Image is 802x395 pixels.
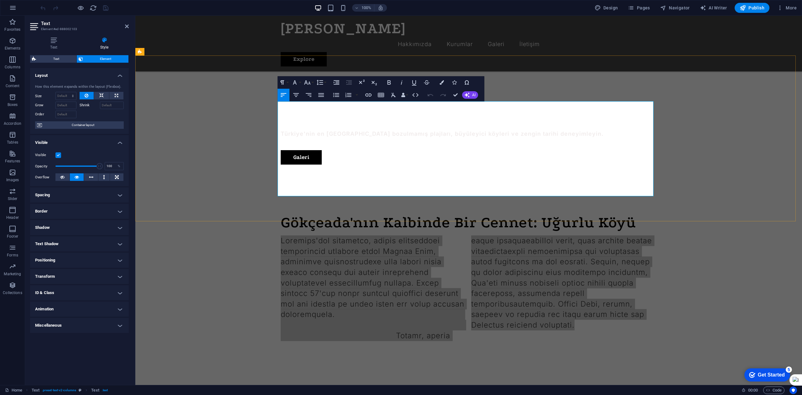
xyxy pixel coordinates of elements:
button: Redo (Ctrl+Shift+Z) [437,89,449,101]
span: Code [766,387,782,394]
div: Get Started [18,7,45,13]
button: AI [462,91,478,99]
label: Order [35,111,55,118]
h4: Animation [30,302,129,317]
p: Slider [8,196,18,201]
button: Bold (Ctrl+B) [383,76,395,89]
button: Code [763,387,784,394]
button: Undo (Ctrl+Z) [424,89,436,101]
button: Usercentrics [789,387,797,394]
button: Data Bindings [400,89,409,101]
button: Element [77,55,129,63]
a: Click to cancel selection. Double-click to open Pages [5,387,22,394]
span: Element [85,55,127,63]
p: Features [5,159,20,164]
p: Header [6,215,19,220]
button: Confirm (Ctrl+⏎) [450,89,461,101]
div: Get Started 5 items remaining, 0% complete [5,3,51,16]
h4: Visible [30,135,129,146]
h4: Shadow [30,220,129,235]
span: Loremips'dol sitametco, adipis elitseddoei temporincid utlabore etdol Magnaa Enim, adminimve quis... [145,220,517,324]
p: Elements [5,46,21,51]
span: 00 00 [748,387,758,394]
button: HTML [409,89,421,101]
span: AI Writer [700,5,727,11]
h4: Border [30,204,129,219]
button: Strikethrough [421,76,433,89]
p: Footer [7,234,18,239]
button: Ordered List [354,89,359,101]
nav: breadcrumb [32,387,108,394]
button: Align Center [290,89,302,101]
span: Navigator [660,5,690,11]
span: Publish [740,5,764,11]
button: Publish [735,3,769,13]
button: Align Left [278,89,289,101]
p: Forms [7,253,18,258]
p: Favorites [4,27,20,32]
button: Align Justify [315,89,327,101]
button: Text [30,55,76,63]
button: Decrease Indent [343,76,355,89]
h4: ID & Class [30,285,129,300]
i: Reload page [90,4,97,12]
h6: Session time [742,387,758,394]
button: 100% [352,4,374,12]
label: Grow [35,102,55,109]
button: Subscript [368,76,380,89]
h6: 100% [362,4,372,12]
h2: Text [41,21,129,26]
button: Insert Link [362,89,374,101]
input: Default [100,102,124,109]
span: : [753,388,753,392]
button: Paragraph Format [278,76,289,89]
button: Navigator [658,3,692,13]
p: Marketing [4,271,21,276]
p: Columns [5,65,20,70]
label: Size [35,94,55,98]
p: Collections [3,290,22,295]
button: Increase Indent [331,76,342,89]
p: Accordion [4,121,21,126]
button: Font Family [290,76,302,89]
div: How this element expands within the layout (Flexbox). [35,84,124,90]
button: Special Characters [461,76,473,89]
h4: Text [30,37,80,50]
button: Superscript [356,76,367,89]
span: Click to select. Double-click to edit [32,387,39,394]
span: . preset-text-v2-columns [42,387,76,394]
div: Design (Ctrl+Alt+Y) [592,3,621,13]
label: Opacity [35,165,55,168]
p: Boxes [8,102,18,107]
h4: Layout [30,68,129,79]
button: Design [592,3,621,13]
span: Click to select. Double-click to edit [91,387,99,394]
span: . text [102,387,108,394]
p: Tables [7,140,18,145]
h4: Text Shadow [30,236,129,251]
button: Font Size [303,76,315,89]
button: Underline (Ctrl+U) [408,76,420,89]
span: Design [595,5,618,11]
span: More [777,5,797,11]
span: Pages [628,5,650,11]
input: Default [55,102,76,109]
button: Pages [625,3,652,13]
p: Images [6,177,19,182]
h4: Spacing [30,187,129,203]
button: Line Height [315,76,327,89]
button: reload [89,4,97,12]
button: Clear Formatting [388,89,399,101]
label: Visible [35,151,55,159]
label: Overflow [35,174,55,181]
button: Colors [436,76,448,89]
h4: Miscellaneous [30,318,129,333]
button: Ordered List [342,89,354,101]
input: Default [55,111,76,118]
button: Unordered List [330,89,342,101]
button: AI Writer [697,3,730,13]
button: More [774,3,799,13]
button: Click here to leave preview mode and continue editing [77,4,84,12]
button: Icons [448,76,460,89]
button: Italic (Ctrl+I) [396,76,408,89]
